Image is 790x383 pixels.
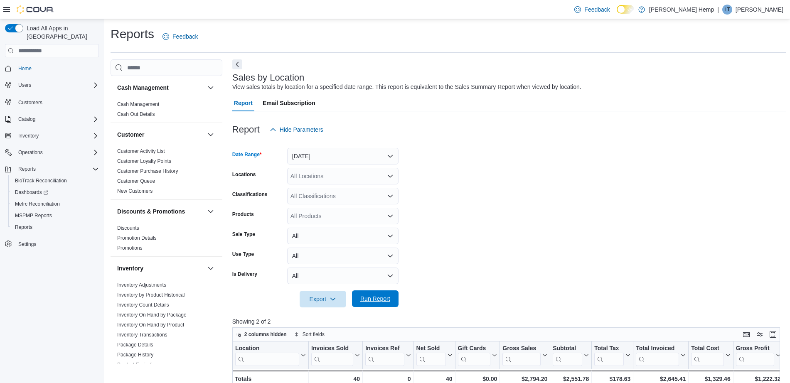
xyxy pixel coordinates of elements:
button: Reports [15,164,39,174]
a: Reports [12,222,36,232]
nav: Complex example [5,59,99,272]
h3: Discounts & Promotions [117,207,185,216]
button: BioTrack Reconciliation [8,175,102,187]
span: Inventory by Product Historical [117,292,185,298]
button: Settings [2,238,102,250]
span: Catalog [15,114,99,124]
div: Gross Profit [736,345,774,366]
div: Total Cost [691,345,724,366]
span: Package Details [117,341,153,348]
button: Keyboard shortcuts [741,329,751,339]
h3: Inventory [117,264,143,273]
a: Promotion Details [117,235,157,241]
span: Inventory On Hand by Product [117,322,184,328]
button: Display options [755,329,765,339]
div: Cash Management [111,99,222,123]
span: Product Expirations [117,361,160,368]
div: Invoices Sold [311,345,353,353]
div: Invoices Sold [311,345,353,366]
span: Discounts [117,225,139,231]
a: Customer Activity List [117,148,165,154]
label: Is Delivery [232,271,257,277]
button: Customer [117,130,204,139]
label: Date Range [232,151,262,158]
span: Users [15,80,99,90]
button: Sort fields [291,329,328,339]
span: MSPMP Reports [15,212,52,219]
button: Gross Sales [502,345,547,366]
div: Location [235,345,299,366]
p: | [717,5,719,15]
span: Customers [18,99,42,106]
div: Total Tax [594,345,624,366]
img: Cova [17,5,54,14]
span: Load All Apps in [GEOGRAPHIC_DATA] [23,24,99,41]
button: Invoices Sold [311,345,360,366]
div: Total Invoiced [636,345,679,366]
button: Run Report [352,290,399,307]
a: Customer Loyalty Points [117,158,171,164]
a: Package Details [117,342,153,348]
button: Cash Management [206,83,216,93]
span: Inventory [18,133,39,139]
span: 2 columns hidden [244,331,287,338]
h3: Report [232,125,260,135]
p: [PERSON_NAME] Hemp [649,5,714,15]
a: Feedback [159,28,201,45]
button: Home [2,62,102,74]
button: All [287,268,399,284]
button: All [287,228,399,244]
button: Operations [2,147,102,158]
button: Total Tax [594,345,630,366]
div: Customer [111,146,222,199]
span: BioTrack Reconciliation [15,177,67,184]
span: Metrc Reconciliation [12,199,99,209]
span: Metrc Reconciliation [15,201,60,207]
label: Sale Type [232,231,255,238]
div: Lucas Todd [722,5,732,15]
span: Cash Out Details [117,111,155,118]
div: Invoices Ref [365,345,404,353]
button: Catalog [15,114,39,124]
span: Customer Purchase History [117,168,178,174]
span: Inventory Count Details [117,302,169,308]
span: Sort fields [303,331,325,338]
div: Subtotal [553,345,582,353]
span: Promotions [117,245,143,251]
a: Customer Queue [117,178,155,184]
a: MSPMP Reports [12,211,55,221]
p: Showing 2 of 2 [232,317,786,326]
span: Feedback [172,32,198,41]
button: Customers [2,96,102,108]
div: Gift Cards [458,345,490,353]
input: Dark Mode [617,5,634,14]
a: Inventory Transactions [117,332,167,338]
a: Inventory On Hand by Package [117,312,187,318]
a: Home [15,64,35,74]
h3: Sales by Location [232,73,305,83]
div: Gross Sales [502,345,541,366]
button: Gift Cards [458,345,497,366]
label: Products [232,211,254,218]
button: Reports [2,163,102,175]
div: Total Invoiced [636,345,679,353]
span: Cash Management [117,101,159,108]
span: Hide Parameters [280,125,323,134]
span: Inventory Adjustments [117,282,166,288]
button: All [287,248,399,264]
span: LT [724,5,730,15]
button: Open list of options [387,173,394,179]
span: Reports [12,222,99,232]
span: Run Report [360,295,390,303]
div: Discounts & Promotions [111,223,222,256]
button: Users [2,79,102,91]
button: Gross Profit [736,345,780,366]
a: Feedback [571,1,613,18]
span: Reports [18,166,36,172]
span: Reports [15,224,32,231]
